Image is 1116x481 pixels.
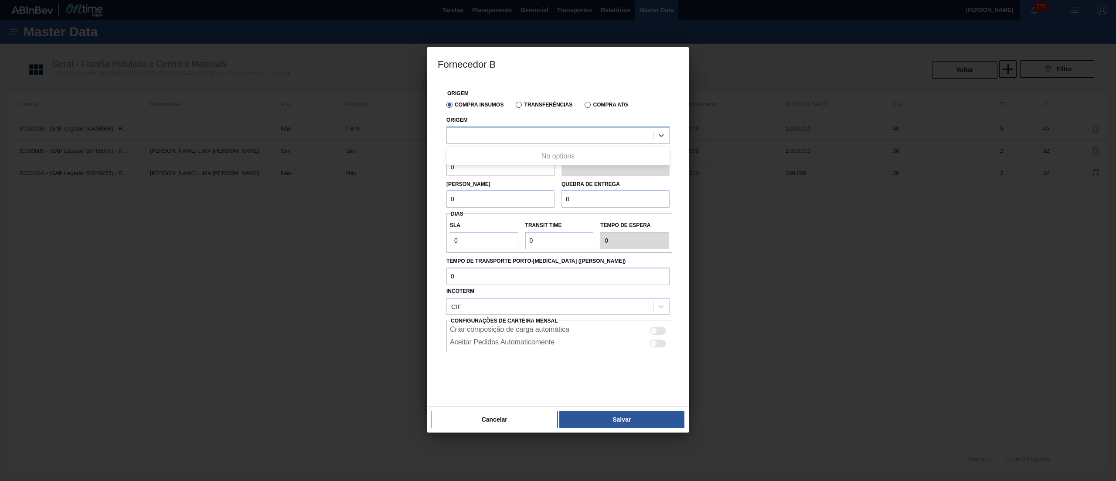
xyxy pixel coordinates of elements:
[450,219,518,232] label: SLA
[446,288,474,294] label: Incoterm
[600,219,669,232] label: Tempo de espera
[446,181,490,187] label: [PERSON_NAME]
[561,146,670,158] label: Unidade de arredondamento
[451,211,463,217] span: Dias
[446,149,670,164] div: No options
[432,411,558,428] button: Cancelar
[446,323,672,336] div: Essa configuração habilita a criação automática de composição de carga do lado do fornecedor caso...
[525,219,594,232] label: Transit Time
[446,117,468,123] label: Origem
[561,181,620,187] label: Quebra de entrega
[450,326,569,336] label: Criar composição de carga automática
[451,302,462,310] div: CIF
[516,102,572,108] label: Transferências
[427,47,689,80] h3: Fornecedor B
[450,338,555,349] label: Aceitar Pedidos Automaticamente
[559,411,684,428] button: Salvar
[446,336,672,349] div: Essa configuração habilita aceite automático do pedido do lado do fornecedor
[451,318,558,324] span: Configurações de Carteira Mensal
[585,102,628,108] label: Compra ATG
[447,90,469,96] label: Origem
[446,255,670,268] label: Tempo de Transporte Porto-[MEDICAL_DATA] ([PERSON_NAME])
[446,102,504,108] label: Compra Insumos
